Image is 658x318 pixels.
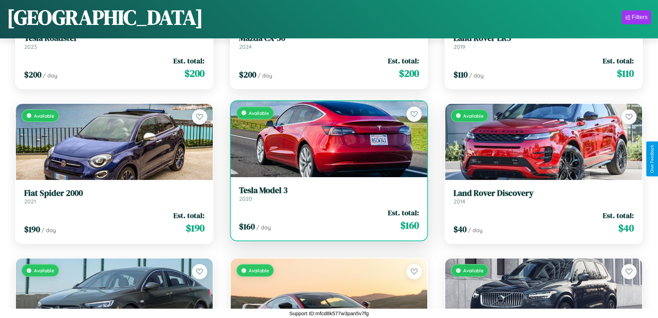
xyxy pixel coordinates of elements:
span: $ 40 [618,221,634,235]
h3: Fiat Spider 2000 [24,188,204,198]
span: / day [258,72,272,79]
div: Give Feedback [650,145,655,173]
span: $ 160 [239,221,255,232]
span: $ 190 [186,221,204,235]
span: 2020 [239,195,252,202]
div: Filters [632,14,648,21]
span: $ 200 [399,66,419,80]
span: $ 200 [239,69,256,80]
span: Est. total: [173,56,204,66]
span: 2019 [454,43,465,50]
span: Available [463,267,484,273]
span: / day [41,227,56,234]
h3: Mazda CX-50 [239,33,419,43]
span: Available [249,110,269,116]
span: / day [43,72,57,79]
h1: [GEOGRAPHIC_DATA] [7,3,203,31]
span: Available [34,113,54,119]
span: 2024 [239,43,252,50]
span: / day [469,72,484,79]
a: Tesla Roadster2023 [24,33,204,50]
a: Fiat Spider 20002021 [24,188,204,205]
span: Est. total: [603,210,634,220]
span: $ 40 [454,224,467,235]
span: Available [34,267,54,273]
span: 2023 [24,43,37,50]
a: Tesla Model 32020 [239,185,419,202]
span: Available [463,113,484,119]
span: 2014 [454,198,465,205]
h3: Land Rover LR3 [454,33,634,43]
span: $ 200 [24,69,41,80]
button: Filters [622,10,651,24]
span: 2021 [24,198,36,205]
span: Available [249,267,269,273]
h3: Tesla Model 3 [239,185,419,196]
h3: Tesla Roadster [24,33,204,43]
span: Est. total: [388,208,419,218]
a: Land Rover Discovery2014 [454,188,634,205]
span: Est. total: [388,56,419,66]
a: Mazda CX-502024 [239,33,419,50]
span: $ 160 [400,218,419,232]
span: $ 110 [617,66,634,80]
h3: Land Rover Discovery [454,188,634,198]
span: / day [468,227,483,234]
a: Land Rover LR32019 [454,33,634,50]
span: $ 200 [184,66,204,80]
span: $ 190 [24,224,40,235]
span: $ 110 [454,69,468,80]
span: Est. total: [603,56,634,66]
p: Support ID: mfcd8k577w3pan5v7fg [289,309,369,318]
span: Est. total: [173,210,204,220]
span: / day [256,224,271,231]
